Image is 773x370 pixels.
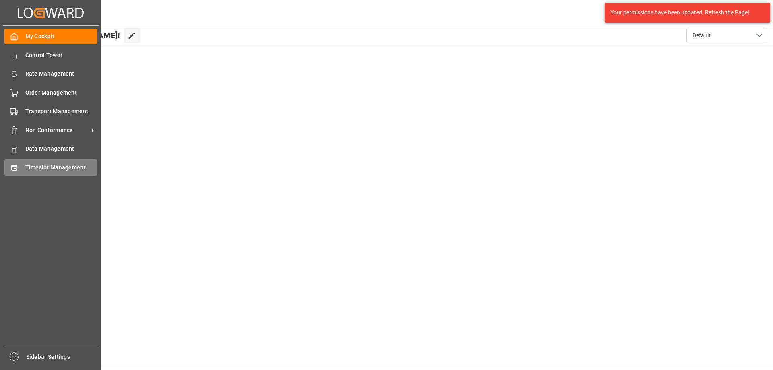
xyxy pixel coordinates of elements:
[610,8,759,17] div: Your permissions have been updated. Refresh the Page!.
[25,70,97,78] span: Rate Management
[25,126,89,134] span: Non Conformance
[26,353,98,361] span: Sidebar Settings
[686,28,767,43] button: open menu
[4,29,97,44] a: My Cockpit
[25,107,97,116] span: Transport Management
[25,32,97,41] span: My Cockpit
[4,141,97,157] a: Data Management
[25,89,97,97] span: Order Management
[4,85,97,100] a: Order Management
[25,51,97,60] span: Control Tower
[4,103,97,119] a: Transport Management
[25,163,97,172] span: Timeslot Management
[33,28,120,43] span: Hello [PERSON_NAME]!
[692,31,711,40] span: Default
[4,66,97,82] a: Rate Management
[25,145,97,153] span: Data Management
[4,159,97,175] a: Timeslot Management
[4,47,97,63] a: Control Tower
